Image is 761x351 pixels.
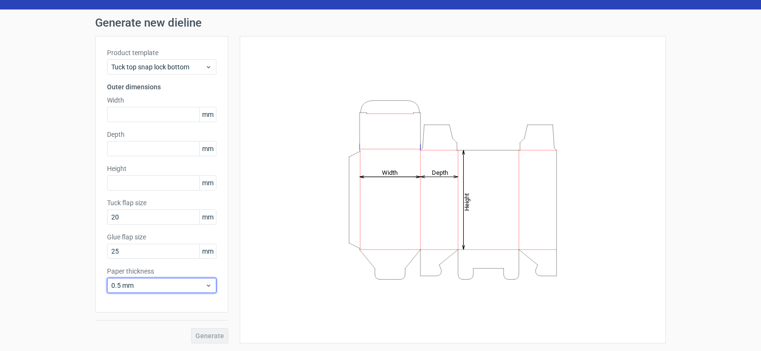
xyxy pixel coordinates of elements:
[382,169,398,176] tspan: Width
[199,107,216,122] span: mm
[111,281,205,290] span: 0.5 mm
[107,266,216,276] label: Paper thickness
[111,62,205,72] span: Tuck top snap lock bottom
[95,17,666,28] h1: Generate new dieline
[463,193,470,210] tspan: Height
[107,164,216,173] label: Height
[107,198,216,208] label: Tuck flap size
[199,244,216,258] span: mm
[199,142,216,156] span: mm
[107,95,216,105] label: Width
[199,176,216,190] span: mm
[199,210,216,224] span: mm
[107,130,216,139] label: Depth
[432,169,448,176] tspan: Depth
[107,232,216,242] label: Glue flap size
[107,82,216,92] h3: Outer dimensions
[107,48,216,57] label: Product template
